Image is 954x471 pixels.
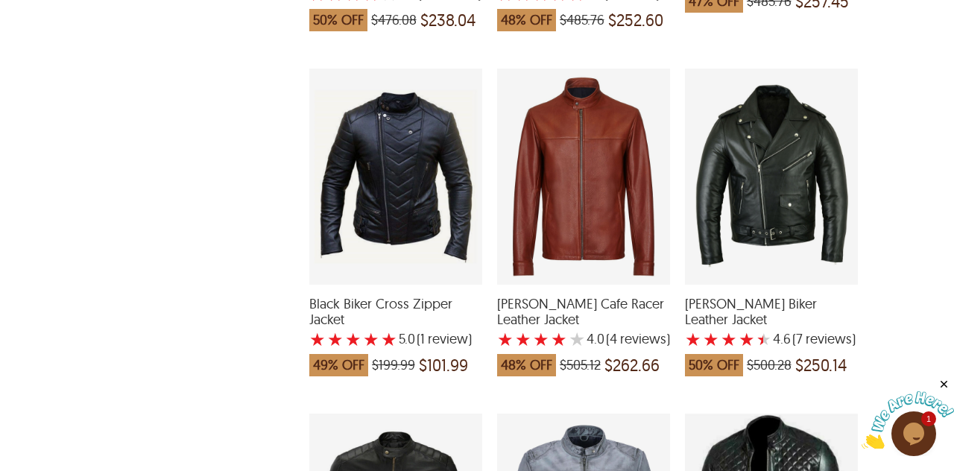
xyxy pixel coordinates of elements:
a: Fred Cafe Racer Leather Jacket with a 4 Star Rating 4 Product Review which was at a price of $505... [497,275,670,384]
label: 4.6 [773,332,791,347]
span: Brando Biker Leather Jacket [685,296,858,328]
label: 1 rating [685,332,701,347]
span: review [425,332,468,347]
span: $505.12 [560,358,601,373]
span: 50% OFF [309,9,367,31]
span: (7 [792,332,803,347]
label: 3 rating [533,332,549,347]
label: 1 rating [497,332,514,347]
span: (4 [606,332,617,347]
span: $262.66 [604,358,660,373]
iframe: chat widget [862,378,954,449]
span: $101.99 [419,358,468,373]
a: Brando Biker Leather Jacket with a 4.571428571428571 Star Rating 7 Product Review which was at a ... [685,275,858,384]
label: 2 rating [327,332,344,347]
span: reviews [617,332,666,347]
span: reviews [803,332,852,347]
label: 3 rating [345,332,361,347]
a: Black Biker Cross Zipper Jacket with a 5 Star Rating 1 Product Review which was at a price of $19... [309,275,482,384]
label: 4 rating [739,332,755,347]
span: $485.76 [560,13,604,28]
label: 4 rating [551,332,567,347]
span: $476.08 [371,13,417,28]
span: $238.04 [420,13,476,28]
span: ) [417,332,472,347]
label: 5.0 [399,332,415,347]
span: (1 [417,332,425,347]
span: ) [792,332,856,347]
label: 2 rating [515,332,531,347]
span: Black Biker Cross Zipper Jacket [309,296,482,328]
label: 2 rating [703,332,719,347]
span: $252.60 [608,13,663,28]
label: 1 rating [309,332,326,347]
span: $500.28 [747,358,792,373]
label: 3 rating [721,332,737,347]
span: 48% OFF [497,9,556,31]
span: Fred Cafe Racer Leather Jacket [497,296,670,328]
span: 49% OFF [309,354,368,376]
span: $250.14 [795,358,847,373]
label: 5 rating [569,332,585,347]
span: ) [606,332,670,347]
span: 50% OFF [685,354,743,376]
label: 4.0 [587,332,604,347]
label: 4 rating [363,332,379,347]
span: $199.99 [372,358,415,373]
span: 48% OFF [497,354,556,376]
label: 5 rating [756,332,771,347]
label: 5 rating [381,332,397,347]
